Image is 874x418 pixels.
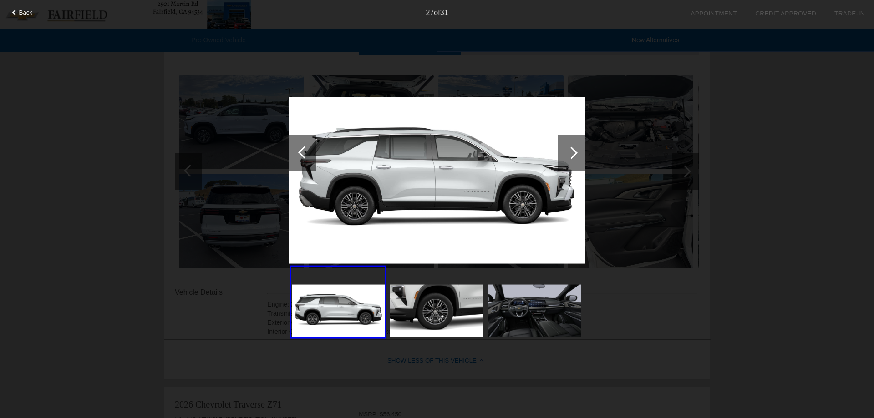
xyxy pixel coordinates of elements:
[390,285,483,337] img: 4.jpg
[755,10,816,17] a: Credit Approved
[440,9,448,16] span: 31
[426,9,434,16] span: 27
[19,9,33,16] span: Back
[834,10,865,17] a: Trade-In
[691,10,737,17] a: Appointment
[289,97,585,264] img: 3.jpg
[488,285,581,337] img: 5.jpg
